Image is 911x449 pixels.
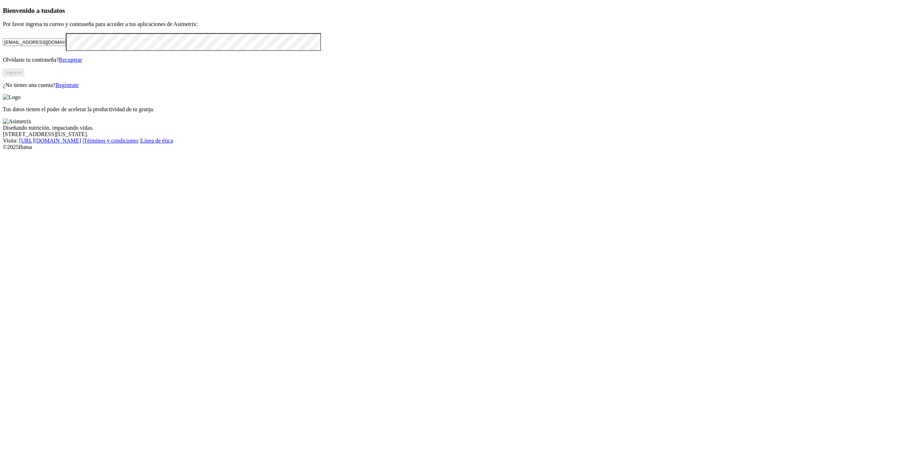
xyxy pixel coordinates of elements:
img: Logo [3,94,21,100]
div: Visita : | | [3,138,908,144]
a: Recuperar [59,57,82,63]
p: ¿No tienes una cuenta? [3,82,908,88]
span: datos [50,7,65,14]
a: [URL][DOMAIN_NAME] [19,138,81,144]
p: Olvidaste tu contraseña? [3,57,908,63]
div: Diseñando nutrición, impactando vidas. [3,125,908,131]
a: Línea de ética [141,138,173,144]
button: Ingresa [3,69,24,76]
p: Tus datos tienen el poder de acelerar la productividad de tu granja. [3,106,908,113]
p: Por favor ingresa tu correo y contraseña para acceder a tus aplicaciones de Asimetrix: [3,21,908,27]
a: Términos y condiciones [84,138,138,144]
img: Asimetrix [3,118,31,125]
div: [STREET_ADDRESS][US_STATE]. [3,131,908,138]
input: Tu correo [3,38,66,46]
div: © 2025 Iluma [3,144,908,150]
h3: Bienvenido a tus [3,7,908,15]
a: Regístrate [56,82,79,88]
